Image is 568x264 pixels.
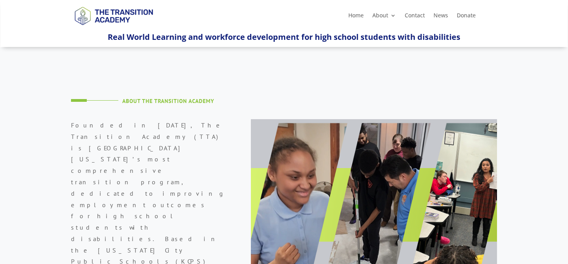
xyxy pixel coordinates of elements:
[405,13,425,21] a: Contact
[122,98,227,108] h4: About The Transition Academy
[348,13,364,21] a: Home
[71,24,156,31] a: Logo-Noticias
[108,32,460,42] span: Real World Learning and workforce development for high school students with disabilities
[372,13,396,21] a: About
[433,13,448,21] a: News
[71,2,156,30] img: TTA Brand_TTA Primary Logo_Horizontal_Light BG
[457,13,476,21] a: Donate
